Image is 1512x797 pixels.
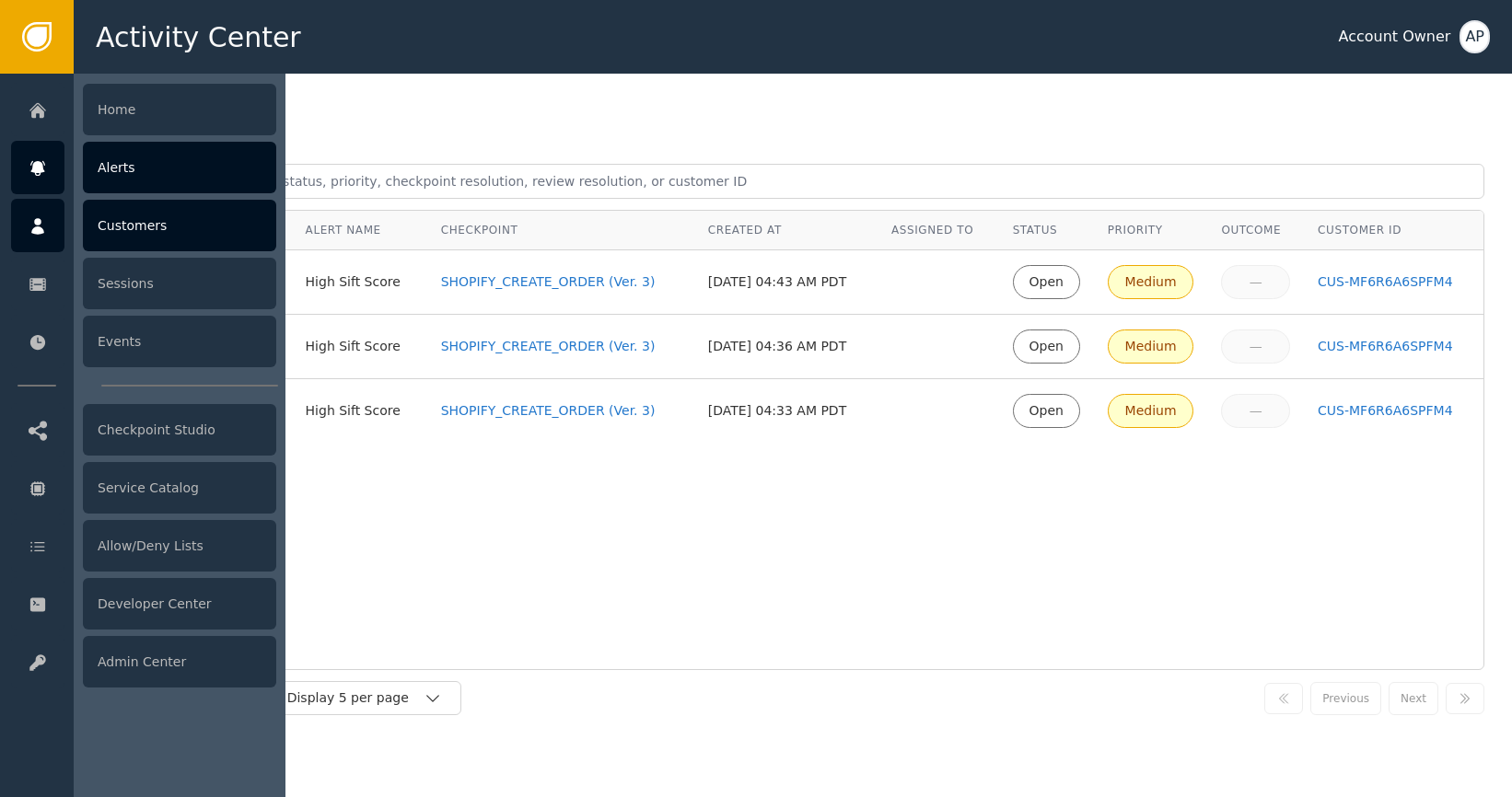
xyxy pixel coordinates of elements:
div: Created At [708,222,864,238]
td: [DATE] 04:43 AM PDT [694,250,878,315]
a: SHOPIFY_CREATE_ORDER (Ver. 3) [441,401,680,421]
a: Events [11,315,276,368]
a: SHOPIFY_CREATE_ORDER (Ver. 3) [441,337,680,356]
span: Activity Center [96,17,301,58]
button: AP [1460,20,1490,53]
div: — [1233,272,1278,292]
div: Service Catalog [83,462,276,514]
div: Checkpoint [441,222,680,238]
div: Priority [1108,222,1194,238]
div: Open [1025,272,1068,292]
div: Open [1025,337,1068,356]
div: — [1233,401,1278,421]
a: Admin Center [11,635,276,688]
div: Alerts [83,142,276,193]
a: CUS-MF6R6A6SPFM4 [1318,272,1470,292]
a: CUS-MF6R6A6SPFM4 [1318,401,1470,421]
a: Allow/Deny Lists [11,519,276,572]
div: High Sift Score [306,401,413,421]
div: Account Owner [1338,26,1450,48]
div: — [1233,337,1278,356]
div: Alert Name [306,222,413,238]
div: Medium [1120,272,1182,292]
a: Checkpoint Studio [11,403,276,456]
td: [DATE] 04:33 AM PDT [694,379,878,443]
div: Customers [83,200,276,251]
a: CUS-MF6R6A6SPFM4 [1318,337,1470,356]
div: Admin Center [83,636,276,687]
div: Medium [1120,401,1182,421]
div: Customer ID [1318,222,1470,238]
a: Developer Center [11,577,276,630]
div: High Sift Score [306,272,413,292]
div: High Sift Score [306,337,413,356]
div: Home [83,84,276,135]
div: Developer Center [83,578,276,630]
div: Status [1013,222,1080,238]
a: SHOPIFY_CREATE_ORDER (Ver. 3) [441,272,680,292]
div: Assigned To [891,222,985,238]
a: Service Catalog [11,461,276,514]
div: Allow/Deny Lists [83,520,276,572]
div: Checkpoint Studio [83,404,276,456]
a: Sessions [11,257,276,310]
input: Search by alert ID, agent, status, priority, checkpoint resolution, review resolution, or custome... [101,164,1484,199]
div: Sessions [83,258,276,309]
a: Customers [11,199,276,252]
div: Open [1025,401,1068,421]
td: [DATE] 04:36 AM PDT [694,315,878,379]
div: Events [83,316,276,367]
a: Alerts [11,141,276,194]
div: Medium [1120,337,1182,356]
div: Outcome [1221,222,1290,238]
a: Home [11,83,276,136]
button: Display 5 per page [268,681,461,715]
div: Display 5 per page [287,688,424,708]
